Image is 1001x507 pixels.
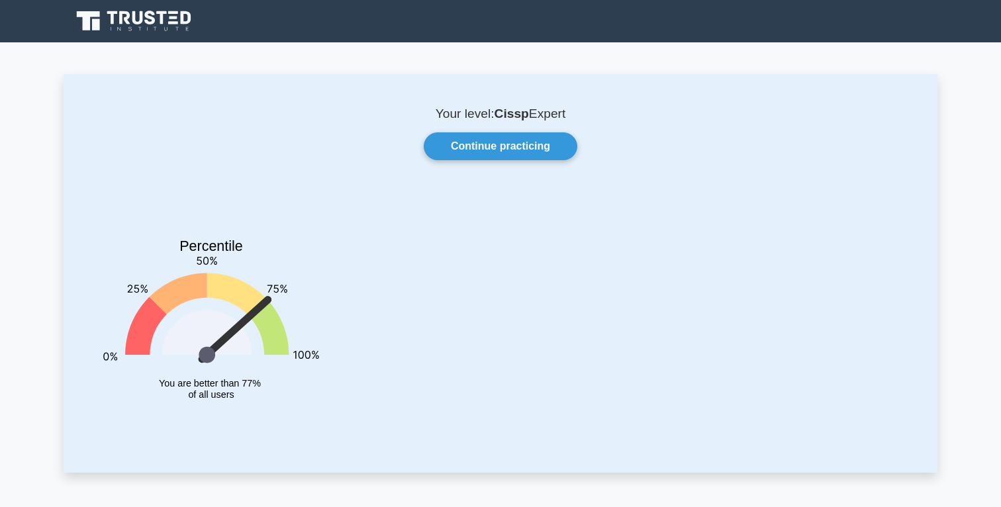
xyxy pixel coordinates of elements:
a: Continue practicing [424,132,577,160]
b: Cissp [495,107,529,120]
p: Your level: Expert [95,106,906,122]
text: Percentile [179,238,243,254]
tspan: You are better than 77% [159,378,261,389]
tspan: of all users [188,390,234,400]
